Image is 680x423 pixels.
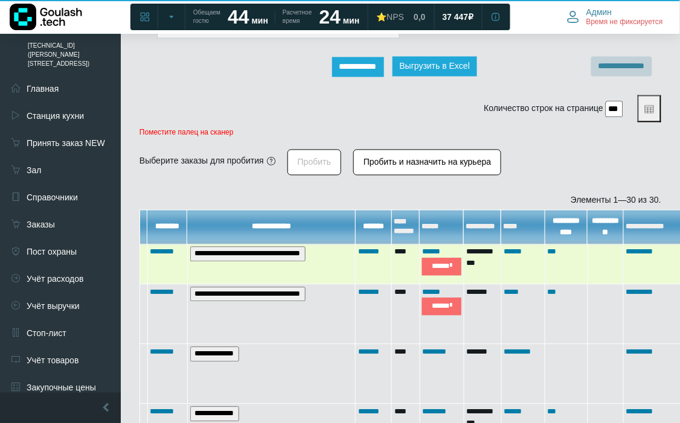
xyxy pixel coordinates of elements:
[186,6,367,28] a: Обещаем гостю 44 мин Расчетное время 24 мин
[10,4,82,30] img: Логотип компании Goulash.tech
[319,6,341,28] strong: 24
[484,103,604,115] label: Количество строк на странице
[369,6,432,28] a: ⭐NPS 0,0
[586,7,612,17] span: Админ
[287,150,341,176] button: Пробить
[283,8,312,25] span: Расчетное время
[443,11,469,22] span: 37 447
[343,16,359,25] span: мин
[387,12,404,22] span: NPS
[193,8,220,25] span: Обещаем гостю
[140,194,661,207] div: Элементы 1—30 из 30.
[353,150,501,176] button: Пробить и назначить на курьера
[376,11,404,22] div: ⭐
[228,6,249,28] strong: 44
[140,155,264,168] div: Выберите заказы для пробития
[586,17,663,27] span: Время не фиксируется
[252,16,268,25] span: мин
[393,57,478,77] button: Выгрузить в Excel
[435,6,481,28] a: 37 447 ₽
[469,11,474,22] span: ₽
[560,4,670,30] button: Админ Время не фиксируется
[267,157,275,166] i: Нужные заказы должны быть в статусе "готов" (если вы хотите пробить один заказ, то можно воспольз...
[140,129,661,137] p: Поместите палец на сканер
[414,11,425,22] span: 0,0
